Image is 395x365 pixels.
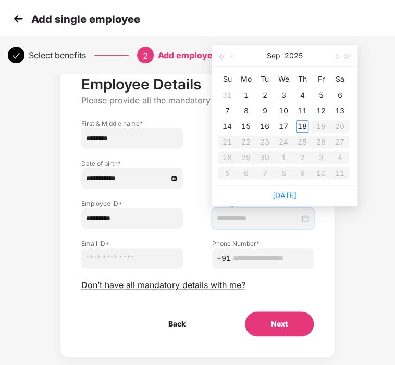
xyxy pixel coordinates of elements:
[315,89,327,101] div: 5
[330,87,349,103] td: 2025-09-06
[296,89,308,101] div: 4
[81,280,245,291] span: Don’t have all mandatory details with me?
[274,103,293,119] td: 2025-09-10
[315,105,327,117] div: 12
[312,87,330,103] td: 2025-09-05
[274,87,293,103] td: 2025-09-03
[277,120,290,133] div: 17
[218,119,237,134] td: 2025-09-14
[29,47,86,63] div: Select benefits
[277,105,290,117] div: 10
[81,75,314,93] p: Employee Details
[330,71,349,87] th: Sa
[293,103,312,119] td: 2025-09-11
[240,105,252,117] div: 8
[255,87,274,103] td: 2025-09-02
[81,119,183,128] label: First & Middle name
[296,120,308,133] div: 18
[237,71,255,87] th: Mo
[31,13,140,25] p: Add single employee
[258,89,271,101] div: 2
[158,47,248,63] div: Add employee details
[218,71,237,87] th: Su
[255,119,274,134] td: 2025-09-16
[255,103,274,119] td: 2025-09-09
[217,253,231,264] span: +91
[143,50,148,61] span: 2
[221,89,233,101] div: 31
[12,51,20,60] span: check
[277,89,290,101] div: 3
[312,71,330,87] th: Fr
[240,120,252,133] div: 15
[274,119,293,134] td: 2025-09-17
[237,119,255,134] td: 2025-09-15
[81,95,314,106] p: Please provide all the mandatory details of the employee
[293,119,312,134] td: 2025-09-18
[334,89,346,101] div: 6
[330,103,349,119] td: 2025-09-13
[237,103,255,119] td: 2025-09-08
[293,71,312,87] th: Th
[334,105,346,117] div: 13
[142,311,212,336] button: Back
[81,159,183,168] label: Date of birth
[218,87,237,103] td: 2025-08-31
[81,199,183,208] label: Employee ID
[258,105,271,117] div: 9
[245,311,314,336] button: Next
[218,103,237,119] td: 2025-09-07
[293,87,312,103] td: 2025-09-04
[274,71,293,87] th: We
[273,191,297,200] a: [DATE]
[255,71,274,87] th: Tu
[296,105,308,117] div: 11
[240,89,252,101] div: 1
[10,11,26,27] img: svg+xml;base64,PHN2ZyB4bWxucz0iaHR0cDovL3d3dy53My5vcmcvMjAwMC9zdmciIHdpZHRoPSIzMCIgaGVpZ2h0PSIzMC...
[267,45,280,66] button: Sep
[221,105,233,117] div: 7
[237,87,255,103] td: 2025-09-01
[221,120,233,133] div: 14
[81,239,183,248] label: Email ID
[312,103,330,119] td: 2025-09-12
[258,120,271,133] div: 16
[285,45,303,66] button: 2025
[212,239,314,248] label: Phone Number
